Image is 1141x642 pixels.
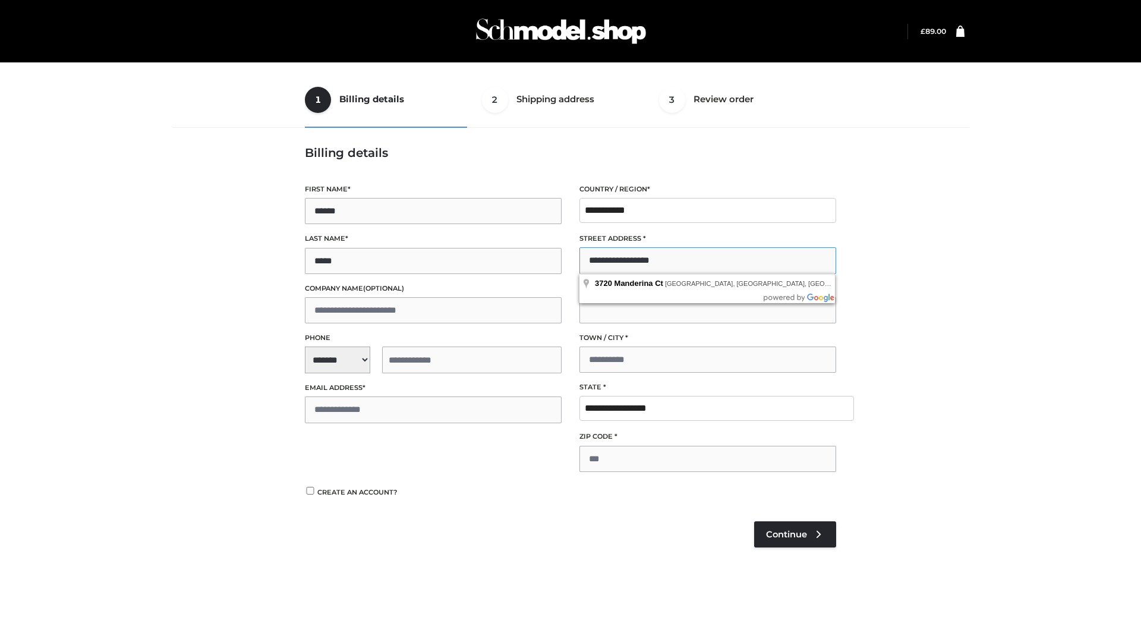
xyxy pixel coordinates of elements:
input: Create an account? [305,487,316,495]
label: ZIP Code [579,431,836,442]
span: [GEOGRAPHIC_DATA], [GEOGRAPHIC_DATA], [GEOGRAPHIC_DATA] [665,280,877,287]
span: (optional) [363,284,404,292]
bdi: 89.00 [921,27,946,36]
a: Continue [754,521,836,547]
span: 3720 [595,279,612,288]
label: Company name [305,283,562,294]
label: State [579,382,836,393]
span: Manderina Ct [614,279,663,288]
label: Town / City [579,332,836,344]
h3: Billing details [305,146,836,160]
span: Create an account? [317,488,398,496]
label: Phone [305,332,562,344]
label: First name [305,184,562,195]
span: £ [921,27,925,36]
label: Street address [579,233,836,244]
img: Schmodel Admin 964 [472,8,650,55]
label: Country / Region [579,184,836,195]
span: Continue [766,529,807,540]
label: Email address [305,382,562,394]
label: Last name [305,233,562,244]
a: £89.00 [921,27,946,36]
